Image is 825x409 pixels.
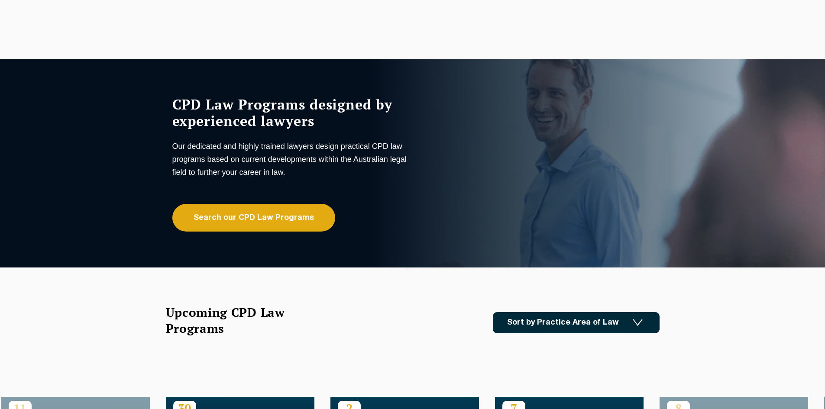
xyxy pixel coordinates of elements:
[172,140,411,179] p: Our dedicated and highly trained lawyers design practical CPD law programs based on current devel...
[166,304,307,336] h2: Upcoming CPD Law Programs
[633,319,643,326] img: Icon
[493,312,660,333] a: Sort by Practice Area of Law
[172,96,411,129] h1: CPD Law Programs designed by experienced lawyers
[172,204,335,232] a: Search our CPD Law Programs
